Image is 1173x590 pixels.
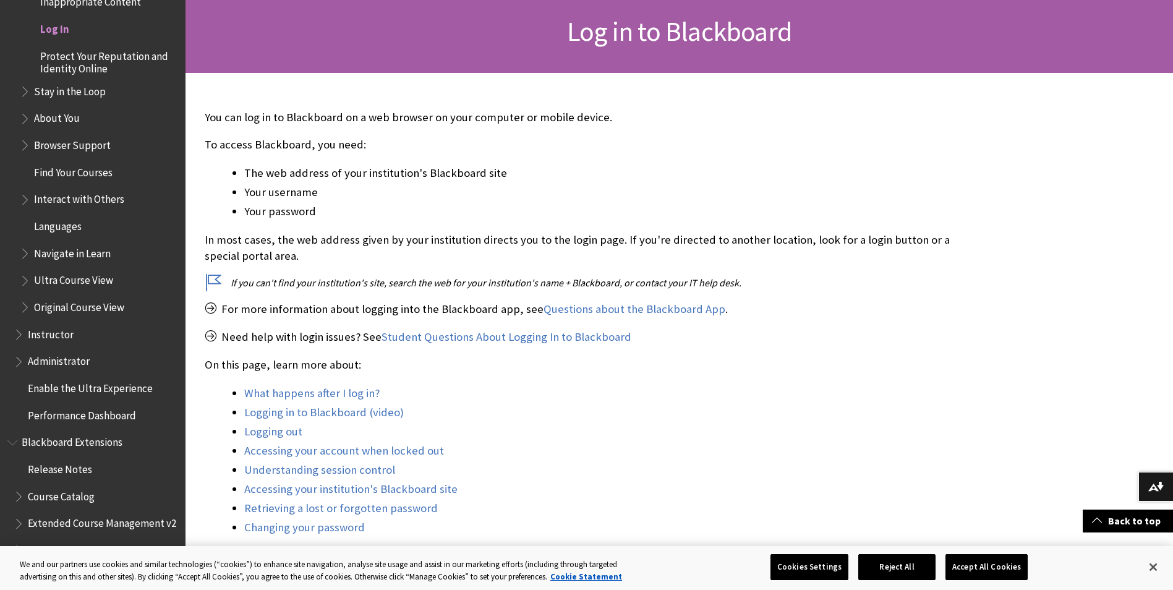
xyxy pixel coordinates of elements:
[205,137,971,153] p: To access Blackboard, you need:
[40,19,69,35] span: Log in
[550,571,622,582] a: More information about your privacy, opens in a new tab
[28,378,153,395] span: Enable the Ultra Experience
[34,297,124,314] span: Original Course View
[858,554,936,580] button: Reject All
[1083,510,1173,532] a: Back to top
[244,463,395,477] a: Understanding session control
[770,554,848,580] button: Cookies Settings
[244,501,438,516] a: Retrieving a lost or forgotten password
[244,386,380,401] a: What happens after I log in?
[244,184,971,201] li: Your username
[205,109,971,126] p: You can log in to Blackboard on a web browser on your computer or mobile device.
[34,270,113,287] span: Ultra Course View
[20,558,645,583] div: We and our partners use cookies and similar technologies (“cookies”) to enhance site navigation, ...
[28,351,90,368] span: Administrator
[34,81,106,98] span: Stay in the Loop
[28,405,136,422] span: Performance Dashboard
[244,165,971,182] li: The web address of your institution's Blackboard site
[34,162,113,179] span: Find Your Courses
[205,357,971,373] p: On this page, learn more about:
[1140,554,1167,581] button: Close
[205,301,971,317] p: For more information about logging into the Blackboard app, see .
[382,330,631,344] a: Student Questions About Logging In to Blackboard
[205,232,971,264] p: In most cases, the web address given by your institution directs you to the login page. If you're...
[34,216,82,233] span: Languages
[28,459,92,476] span: Release Notes
[40,46,177,75] span: Protect Your Reputation and Identity Online
[28,540,109,557] span: Grades Journey v2
[34,243,111,260] span: Navigate in Learn
[544,302,725,317] a: Questions about the Blackboard App
[28,324,74,341] span: Instructor
[244,424,302,439] a: Logging out
[945,554,1028,580] button: Accept All Cookies
[244,520,365,535] a: Changing your password
[244,443,444,458] a: Accessing your account when locked out
[34,135,111,152] span: Browser Support
[22,432,122,449] span: Blackboard Extensions
[244,482,458,497] a: Accessing your institution's Blackboard site
[28,486,95,503] span: Course Catalog
[28,513,176,530] span: Extended Course Management v2
[34,189,124,206] span: Interact with Others
[244,405,404,420] a: Logging in to Blackboard (video)
[34,108,80,125] span: About You
[205,276,971,289] p: If you can't find your institution's site, search the web for your institution's name + Blackboar...
[205,329,971,345] p: Need help with login issues? See
[567,14,791,48] span: Log in to Blackboard
[244,203,971,220] li: Your password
